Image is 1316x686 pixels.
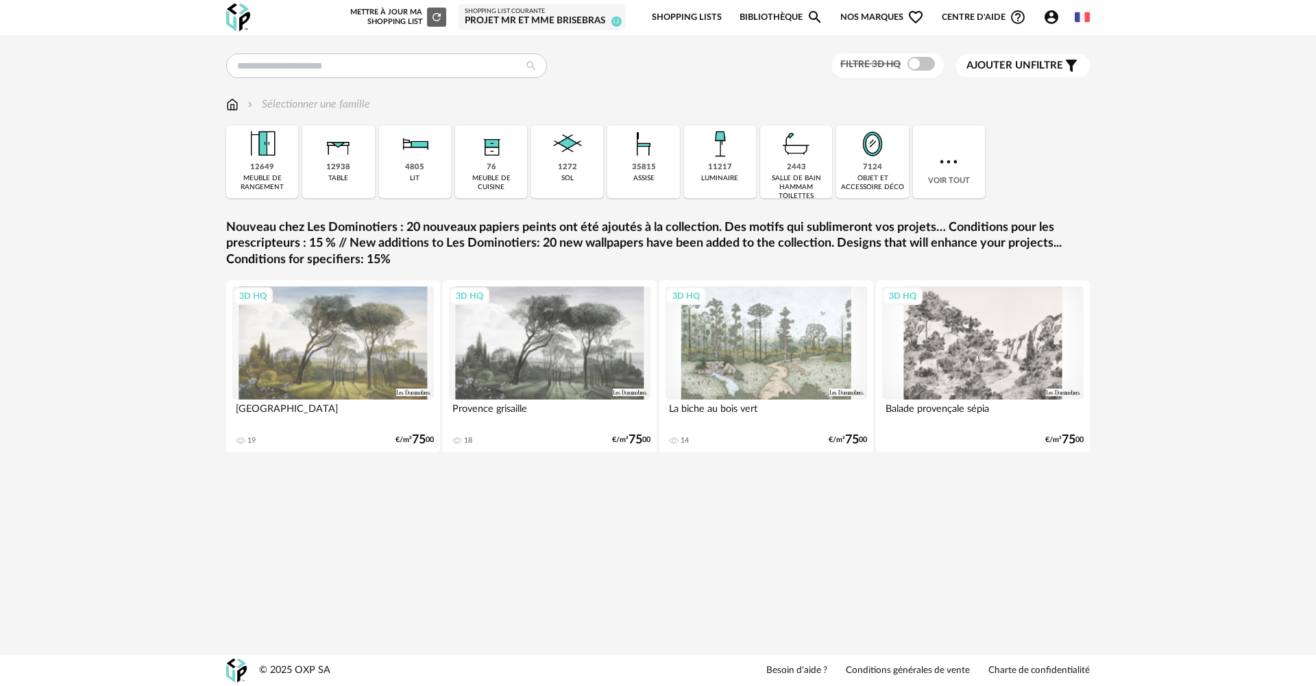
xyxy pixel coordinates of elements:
div: salle de bain hammam toilettes [764,174,828,201]
span: Account Circle icon [1043,9,1060,25]
div: 11217 [708,162,732,173]
div: 4805 [405,162,424,173]
div: €/m² 00 [1045,435,1084,445]
img: fr [1075,10,1090,25]
span: 75 [412,435,426,445]
img: more.7b13dc1.svg [936,149,961,174]
a: Conditions générales de vente [846,665,970,677]
div: €/m² 00 [829,435,867,445]
img: Assise.png [625,125,662,162]
div: €/m² 00 [612,435,650,445]
img: Rangement.png [473,125,510,162]
div: 3D HQ [666,287,706,305]
span: 75 [1062,435,1075,445]
span: Heart Outline icon [907,9,924,25]
div: objet et accessoire déco [840,174,904,192]
button: Ajouter unfiltre Filter icon [956,54,1090,77]
div: 3D HQ [233,287,273,305]
a: Shopping List courante projet Mr et Mme Brisebras 13 [465,8,619,27]
a: 3D HQ Balade provençale sépia €/m²7500 [876,280,1090,452]
span: Nos marques [840,1,924,34]
div: © 2025 OXP SA [259,664,330,677]
span: filtre [966,59,1063,73]
div: 76 [487,162,496,173]
div: 18 [464,436,472,445]
a: 3D HQ Provence grisaille 18 €/m²7500 [443,280,657,452]
div: lit [410,174,419,183]
div: sol [561,174,574,183]
div: 3D HQ [883,287,923,305]
img: Salle%20de%20bain.png [778,125,815,162]
span: Refresh icon [430,13,443,21]
span: Filtre 3D HQ [840,60,901,69]
div: 1272 [558,162,577,173]
div: 19 [247,436,256,445]
div: Mettre à jour ma Shopping List [348,8,446,27]
span: Magnify icon [807,9,823,25]
span: 75 [629,435,642,445]
img: Literie.png [396,125,433,162]
div: €/m² 00 [395,435,434,445]
span: Centre d'aideHelp Circle Outline icon [942,9,1026,25]
div: meuble de rangement [230,174,294,192]
a: Nouveau chez Les Dominotiers : 20 nouveaux papiers peints ont été ajoutés à la collection. Des mo... [226,220,1090,268]
div: projet Mr et Mme Brisebras [465,15,619,27]
span: Help Circle Outline icon [1010,9,1026,25]
a: Shopping Lists [652,1,722,34]
img: OXP [226,3,250,32]
img: Luminaire.png [701,125,738,162]
div: 12649 [250,162,274,173]
div: Provence grisaille [449,400,650,427]
span: Account Circle icon [1043,9,1066,25]
div: [GEOGRAPHIC_DATA] [232,400,434,427]
div: 2443 [787,162,806,173]
div: 14 [681,436,689,445]
div: table [328,174,348,183]
img: OXP [226,659,247,683]
div: 12938 [326,162,350,173]
span: Ajouter un [966,60,1031,71]
div: Shopping List courante [465,8,619,16]
img: svg+xml;base64,PHN2ZyB3aWR0aD0iMTYiIGhlaWdodD0iMTciIHZpZXdCb3g9IjAgMCAxNiAxNyIgZmlsbD0ibm9uZSIgeG... [226,97,239,112]
span: 75 [845,435,859,445]
div: La biche au bois vert [666,400,867,427]
div: Balade provençale sépia [882,400,1084,427]
div: 35815 [632,162,656,173]
span: 13 [611,16,622,27]
img: Miroir.png [854,125,891,162]
div: Sélectionner une famille [245,97,370,112]
img: Table.png [320,125,357,162]
img: Meuble%20de%20rangement.png [244,125,281,162]
img: svg+xml;base64,PHN2ZyB3aWR0aD0iMTYiIGhlaWdodD0iMTYiIHZpZXdCb3g9IjAgMCAxNiAxNiIgZmlsbD0ibm9uZSIgeG... [245,97,256,112]
div: luminaire [701,174,738,183]
a: BibliothèqueMagnify icon [740,1,823,34]
div: meuble de cuisine [459,174,523,192]
a: Besoin d'aide ? [766,665,827,677]
a: 3D HQ [GEOGRAPHIC_DATA] 19 €/m²7500 [226,280,440,452]
img: Sol.png [549,125,586,162]
a: 3D HQ La biche au bois vert 14 €/m²7500 [659,280,873,452]
div: assise [633,174,655,183]
a: Charte de confidentialité [988,665,1090,677]
div: 7124 [863,162,882,173]
div: Voir tout [913,125,985,198]
span: Filter icon [1063,58,1080,74]
div: 3D HQ [450,287,489,305]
